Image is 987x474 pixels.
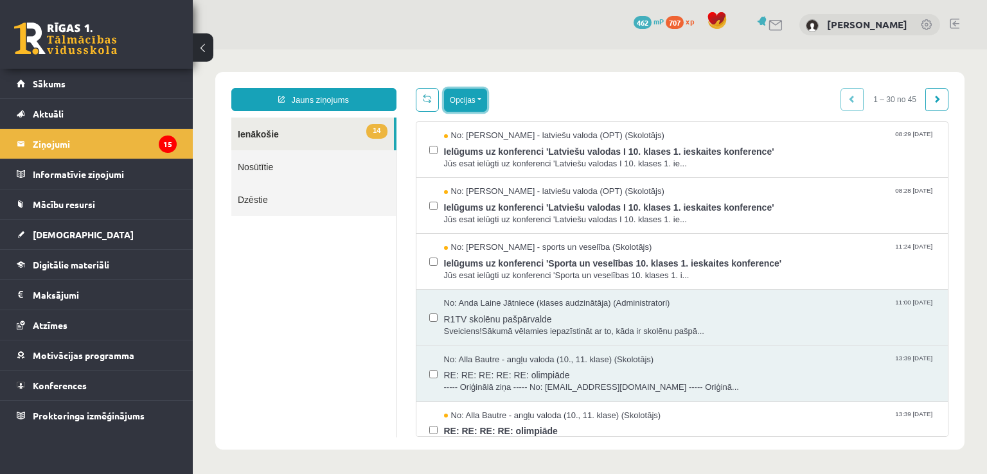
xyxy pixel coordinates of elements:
[251,360,743,400] a: No: Alla Bautre - angļu valoda (10., 11. klase) (Skolotājs) 13:39 [DATE] RE: RE: RE: RE: olimpiāde
[251,372,743,388] span: RE: RE: RE: RE: olimpiāde
[700,192,742,202] span: 11:24 [DATE]
[251,360,468,373] span: No: Alla Bautre - angļu valoda (10., 11. klase) (Skolotājs)
[33,108,64,119] span: Aktuāli
[686,16,694,26] span: xp
[251,164,743,177] span: Jūs esat ielūgti uz konferenci 'Latviešu valodas I 10. klases 1. ie...
[700,360,742,370] span: 13:39 [DATE]
[33,280,177,310] legend: Maksājumi
[17,310,177,340] a: Atzīmes
[17,401,177,430] a: Proktoringa izmēģinājums
[251,304,743,344] a: No: Alla Bautre - angļu valoda (10., 11. klase) (Skolotājs) 13:39 [DATE] RE: RE: RE: RE: RE: olim...
[251,192,743,232] a: No: [PERSON_NAME] - sports un veselība (Skolotājs) 11:24 [DATE] Ielūgums uz konferenci 'Sporta un...
[14,22,117,55] a: Rīgas 1. Tālmācības vidusskola
[251,332,743,344] span: ----- Oriģinālā ziņa ----- No: [EMAIL_ADDRESS][DOMAIN_NAME] ----- Oriģinā...
[251,260,743,276] span: R1TV skolēnu pašpārvalde
[700,248,742,258] span: 11:00 [DATE]
[33,78,66,89] span: Sākums
[634,16,652,29] span: 462
[666,16,700,26] a: 707 xp
[17,280,177,310] a: Maksājumi
[17,371,177,400] a: Konferences
[17,69,177,98] a: Sākums
[33,198,95,210] span: Mācību resursi
[251,248,743,288] a: No: Anda Laine Jātniece (klases audzinātāja) (Administratori) 11:00 [DATE] R1TV skolēnu pašpārval...
[251,276,743,288] span: Sveiciens!Sākumā vēlamies iepazīstināt ar to, kāda ir skolēnu pašpā...
[17,250,177,279] a: Digitālie materiāli
[173,75,194,89] span: 14
[33,380,87,391] span: Konferences
[33,410,145,421] span: Proktoringa izmēģinājums
[251,92,743,109] span: Ielūgums uz konferenci 'Latviešu valodas I 10. klases 1. ieskaites konference'
[700,80,742,90] span: 08:29 [DATE]
[251,109,743,121] span: Jūs esat ielūgti uz konferenci 'Latviešu valodas I 10. klases 1. ie...
[33,129,177,159] legend: Ziņojumi
[634,16,664,26] a: 462 mP
[17,159,177,189] a: Informatīvie ziņojumi
[33,159,177,189] legend: Informatīvie ziņojumi
[251,204,743,220] span: Ielūgums uz konferenci 'Sporta un veselības 10. klases 1. ieskaites konference'
[251,148,743,164] span: Ielūgums uz konferenci 'Latviešu valodas I 10. klases 1. ieskaites konference'
[700,136,742,146] span: 08:28 [DATE]
[17,189,177,219] a: Mācību resursi
[33,259,109,270] span: Digitālie materiāli
[806,19,819,32] img: Rūta Spriņģe
[666,16,684,29] span: 707
[251,192,459,204] span: No: [PERSON_NAME] - sports un veselība (Skolotājs)
[251,80,743,120] a: No: [PERSON_NAME] - latviešu valoda (OPT) (Skolotājs) 08:29 [DATE] Ielūgums uz konferenci 'Latvie...
[251,80,472,92] span: No: [PERSON_NAME] - latviešu valoda (OPT) (Skolotājs)
[39,39,204,62] a: Jauns ziņojums
[33,349,134,361] span: Motivācijas programma
[251,39,294,62] button: Opcijas
[251,304,461,317] span: No: Alla Bautre - angļu valoda (10., 11. klase) (Skolotājs)
[251,136,472,148] span: No: [PERSON_NAME] - latviešu valoda (OPT) (Skolotājs)
[251,248,477,260] span: No: Anda Laine Jātniece (klases audzinātāja) (Administratori)
[671,39,733,62] span: 1 – 30 no 45
[159,136,177,153] i: 15
[33,319,67,331] span: Atzīmes
[39,134,203,166] a: Dzēstie
[251,316,743,332] span: RE: RE: RE: RE: RE: olimpiāde
[827,18,907,31] a: [PERSON_NAME]
[17,220,177,249] a: [DEMOGRAPHIC_DATA]
[251,136,743,176] a: No: [PERSON_NAME] - latviešu valoda (OPT) (Skolotājs) 08:28 [DATE] Ielūgums uz konferenci 'Latvie...
[700,304,742,314] span: 13:39 [DATE]
[17,99,177,128] a: Aktuāli
[39,101,203,134] a: Nosūtītie
[654,16,664,26] span: mP
[33,229,134,240] span: [DEMOGRAPHIC_DATA]
[17,340,177,370] a: Motivācijas programma
[17,129,177,159] a: Ziņojumi15
[39,68,201,101] a: 14Ienākošie
[251,220,743,233] span: Jūs esat ielūgti uz konferenci 'Sporta un veselības 10. klases 1. i...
